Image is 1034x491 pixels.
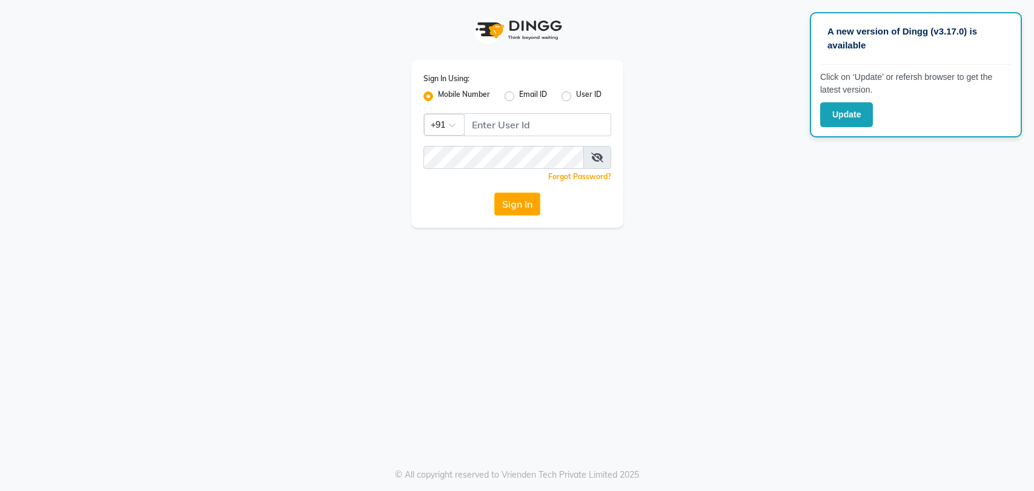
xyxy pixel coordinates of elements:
input: Username [423,146,584,169]
label: Sign In Using: [423,73,469,84]
p: A new version of Dingg (v3.17.0) is available [827,25,1004,52]
a: Forgot Password? [548,172,611,181]
label: User ID [576,89,602,104]
label: Email ID [519,89,547,104]
button: Update [820,102,873,127]
img: logo1.svg [469,12,566,48]
input: Username [464,113,611,136]
button: Sign In [494,193,540,216]
p: Click on ‘Update’ or refersh browser to get the latest version. [820,71,1012,96]
label: Mobile Number [438,89,490,104]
